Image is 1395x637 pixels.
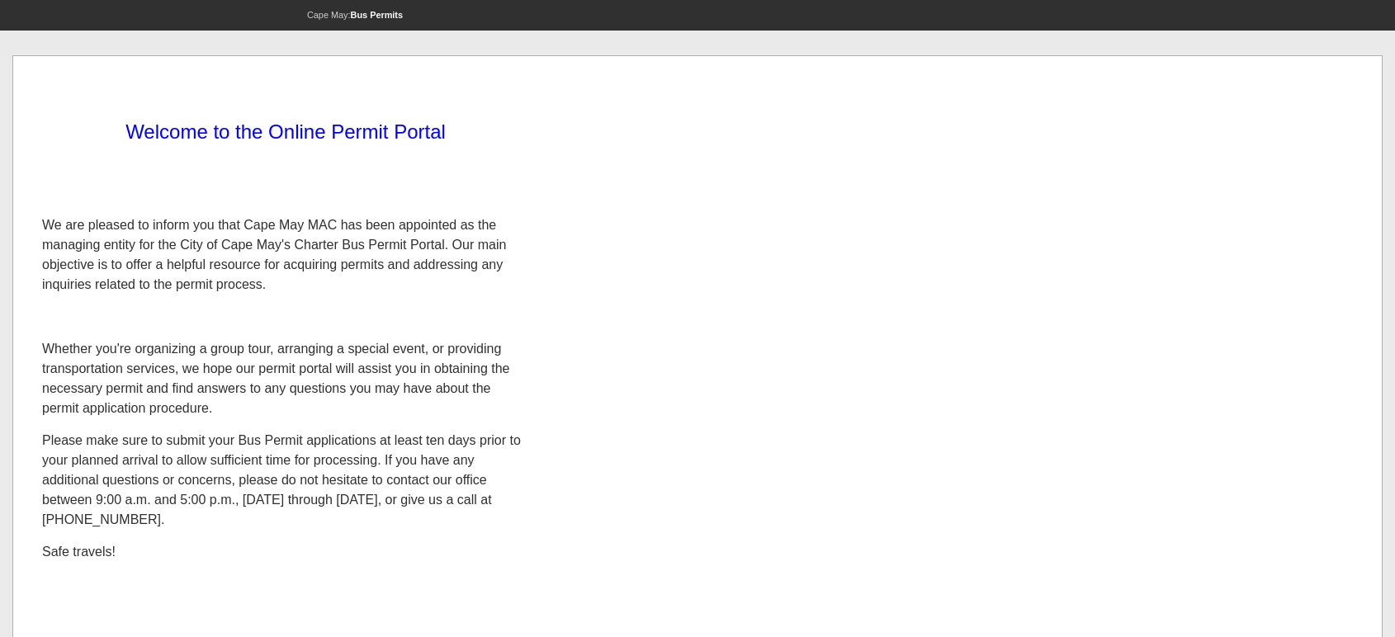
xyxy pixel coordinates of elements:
[351,10,403,20] strong: Bus Permits
[42,545,116,559] span: Safe travels!
[42,218,506,291] span: We are pleased to inform you that Cape May MAC has been appointed as the managing entity for the ...
[125,120,446,143] span: Welcome to the Online Permit Portal
[12,10,697,21] p: Cape May:
[42,342,510,415] span: Whether you're organizing a group tour, arranging a special event, or providing transportation se...
[42,433,521,526] span: Please make sure to submit your Bus Permit applications at least ten days prior to your planned a...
